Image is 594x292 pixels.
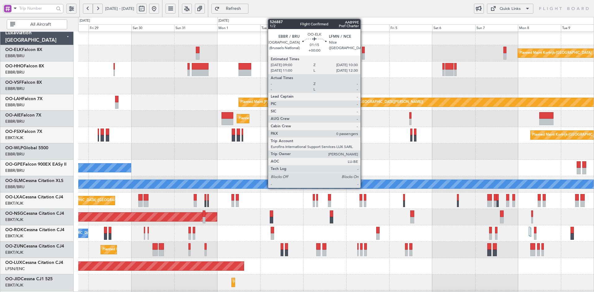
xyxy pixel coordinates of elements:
[5,282,23,288] a: EBKT/KJK
[5,228,64,232] a: OO-ROKCessna Citation CJ4
[346,24,389,32] div: Thu 4
[88,24,131,32] div: Fri 29
[37,196,149,205] div: Planned Maint [GEOGRAPHIC_DATA] ([GEOGRAPHIC_DATA] National)
[487,4,533,14] button: Quick Links
[519,49,592,58] div: Planned Maint Kortrijk-[GEOGRAPHIC_DATA]
[5,86,24,91] a: EBBR/BRU
[233,278,305,287] div: Planned Maint Kortrijk-[GEOGRAPHIC_DATA]
[7,19,67,29] button: All Aircraft
[5,80,22,85] span: OO-VSF
[5,146,23,150] span: OO-WLP
[5,53,24,59] a: EBBR/BRU
[5,184,24,190] a: EBBR/BRU
[131,24,174,32] div: Sat 30
[5,195,63,199] a: OO-LXACessna Citation CJ4
[303,24,346,32] div: Wed 3
[19,4,54,13] input: Trip Number
[5,129,42,134] a: OO-FSXFalcon 7X
[240,98,423,107] div: Planned Maint [PERSON_NAME]-[GEOGRAPHIC_DATA][PERSON_NAME] ([GEOGRAPHIC_DATA][PERSON_NAME])
[221,6,246,11] span: Refresh
[5,277,53,281] a: OO-JIDCessna CJ1 525
[5,64,24,68] span: OO-HHO
[5,113,41,117] a: OO-AIEFalcon 7X
[518,24,561,32] div: Mon 8
[5,48,42,52] a: OO-ELKFalcon 8X
[260,24,303,32] div: Tue 2
[5,228,24,232] span: OO-ROK
[218,18,229,23] div: [DATE]
[5,211,23,216] span: OO-NSG
[5,244,64,248] a: OO-ZUNCessna Citation CJ4
[5,119,24,124] a: EBBR/BRU
[105,6,134,11] span: [DATE] - [DATE]
[5,64,44,68] a: OO-HHOFalcon 8X
[5,260,22,265] span: OO-LUX
[5,151,24,157] a: EBBR/BRU
[5,162,23,167] span: OO-GPE
[211,4,248,14] button: Refresh
[5,97,43,101] a: OO-LAHFalcon 7X
[5,201,23,206] a: EBKT/KJK
[5,97,22,101] span: OO-LAH
[5,266,25,272] a: LFSN/ENC
[5,113,21,117] span: OO-AIE
[5,135,23,141] a: EBKT/KJK
[239,114,336,123] div: Planned Maint [GEOGRAPHIC_DATA] ([GEOGRAPHIC_DATA])
[174,24,217,32] div: Sun 31
[5,146,48,150] a: OO-WLPGlobal 5500
[5,179,63,183] a: OO-SLMCessna Citation XLS
[5,217,23,222] a: EBKT/KJK
[5,250,23,255] a: EBKT/KJK
[5,162,67,167] a: OO-GPEFalcon 900EX EASy II
[5,211,64,216] a: OO-NSGCessna Citation CJ4
[389,24,432,32] div: Fri 5
[432,24,475,32] div: Sat 6
[5,48,22,52] span: OO-ELK
[5,102,24,108] a: EBBR/BRU
[80,18,90,23] div: [DATE]
[475,24,518,32] div: Sun 7
[5,80,42,85] a: OO-VSFFalcon 8X
[500,6,521,12] div: Quick Links
[5,233,23,239] a: EBKT/KJK
[217,24,260,32] div: Mon 1
[5,70,24,75] a: EBBR/BRU
[5,129,22,134] span: OO-FSX
[5,244,23,248] span: OO-ZUN
[5,277,21,281] span: OO-JID
[102,245,174,254] div: Planned Maint Kortrijk-[GEOGRAPHIC_DATA]
[16,22,65,27] span: All Aircraft
[5,179,23,183] span: OO-SLM
[5,195,22,199] span: OO-LXA
[5,168,24,173] a: EBBR/BRU
[5,260,63,265] a: OO-LUXCessna Citation CJ4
